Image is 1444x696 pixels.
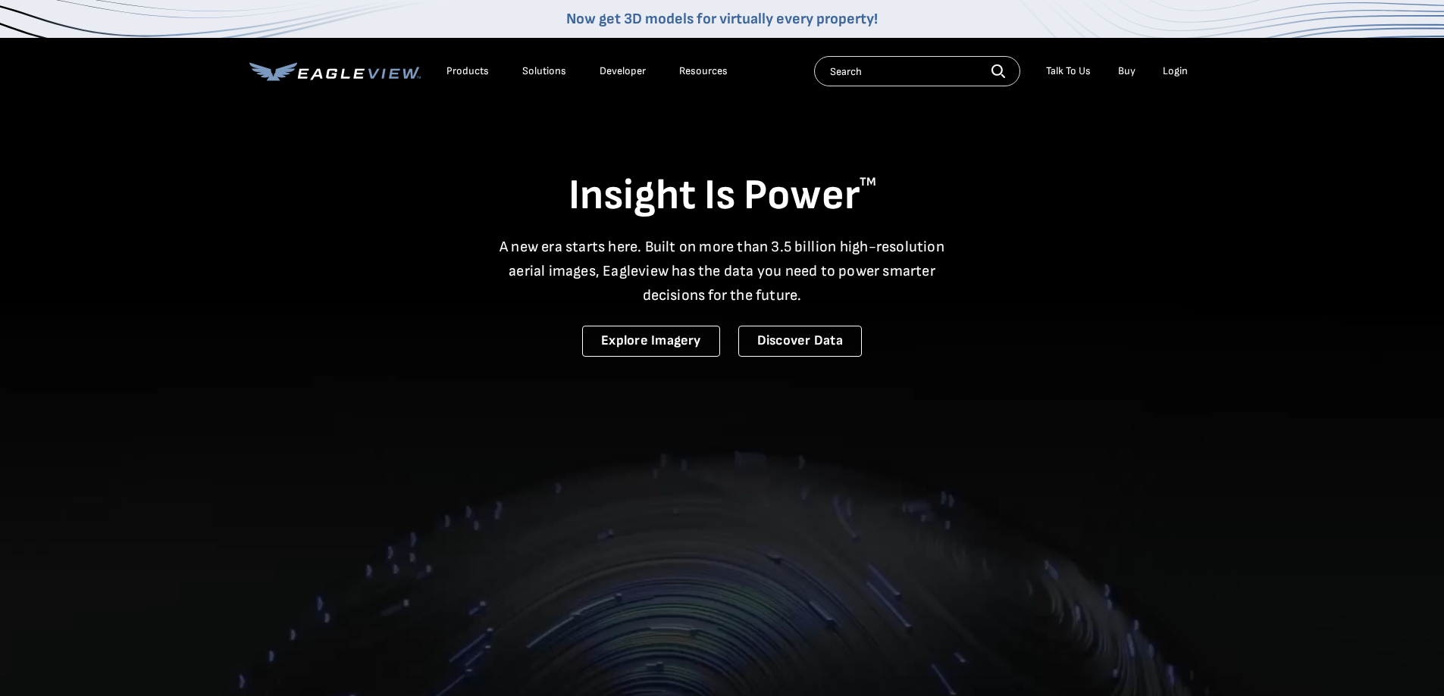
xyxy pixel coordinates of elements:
a: Developer [600,64,646,78]
input: Search [814,56,1020,86]
a: Discover Data [738,326,862,357]
div: Login [1163,64,1188,78]
div: Talk To Us [1046,64,1091,78]
a: Now get 3D models for virtually every property! [566,10,878,28]
a: Buy [1118,64,1135,78]
p: A new era starts here. Built on more than 3.5 billion high-resolution aerial images, Eagleview ha... [490,235,954,307]
h1: Insight Is Power [249,170,1195,223]
div: Resources [679,64,728,78]
a: Explore Imagery [582,326,720,357]
sup: TM [860,175,876,189]
div: Products [446,64,489,78]
div: Solutions [522,64,566,78]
